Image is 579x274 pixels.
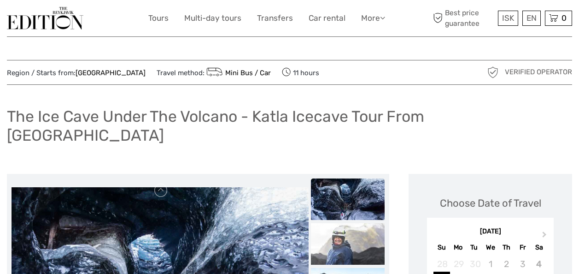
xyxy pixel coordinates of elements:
span: Region / Starts from: [7,68,146,78]
a: Tours [148,12,169,25]
span: ISK [502,13,514,23]
span: 0 [560,13,568,23]
img: c7d5d835da8a472c8185be678387f6de_slider_thumbnail.jpeg [311,223,385,265]
div: Tu [466,241,482,254]
div: Mo [450,241,466,254]
div: [DATE] [427,227,554,237]
div: Th [498,241,515,254]
div: We [482,241,498,254]
a: More [361,12,385,25]
div: Not available Wednesday, October 1st, 2025 [482,256,498,272]
div: Su [433,241,450,254]
img: 201292840cd3448a993cd8f247c256c6_slider_thumbnail.jpg [311,179,385,220]
span: Travel method: [157,66,271,79]
img: The Reykjavík Edition [7,7,83,30]
span: Verified Operator [505,67,572,77]
div: Not available Monday, September 29th, 2025 [450,256,466,272]
div: Not available Saturday, October 4th, 2025 [531,256,547,272]
div: Not available Friday, October 3rd, 2025 [515,256,531,272]
img: verified_operator_grey_128.png [485,65,500,80]
a: [GEOGRAPHIC_DATA] [76,69,146,77]
a: Transfers [257,12,293,25]
h1: The Ice Cave Under The Volcano - Katla Icecave Tour From [GEOGRAPHIC_DATA] [7,107,572,144]
span: Best price guarantee [431,8,496,28]
div: EN [522,11,541,26]
button: Next Month [538,229,553,244]
a: Car rental [309,12,345,25]
div: Not available Sunday, September 28th, 2025 [433,256,450,272]
a: Multi-day tours [184,12,241,25]
div: Not available Thursday, October 2nd, 2025 [498,256,515,272]
a: Mini Bus / Car [205,69,271,77]
div: Not available Tuesday, September 30th, 2025 [466,256,482,272]
span: 11 hours [282,66,319,79]
div: Sa [531,241,547,254]
div: Fr [515,241,531,254]
div: Choose Date of Travel [440,196,541,210]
